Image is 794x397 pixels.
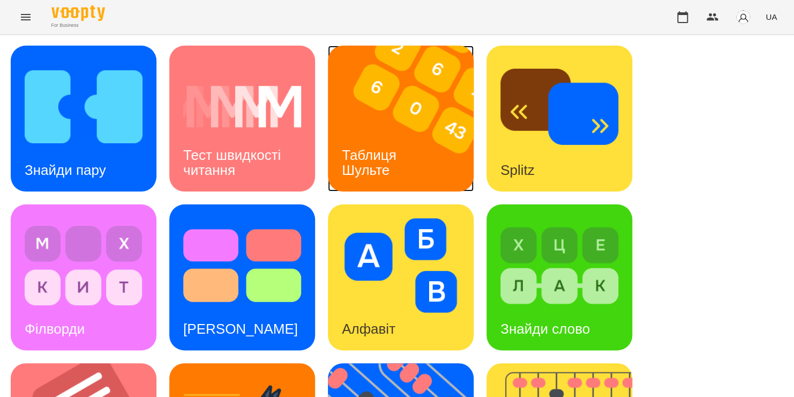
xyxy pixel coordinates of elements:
[169,204,315,350] a: Тест Струпа[PERSON_NAME]
[500,218,618,313] img: Знайди слово
[11,204,156,350] a: ФілвордиФілворди
[500,60,618,154] img: Splitz
[169,46,315,192] a: Тест швидкості читанняТест швидкості читання
[183,60,301,154] img: Тест швидкості читання
[500,162,535,178] h3: Splitz
[766,11,777,23] span: UA
[486,46,632,192] a: SplitzSplitz
[500,321,590,337] h3: Знайди слово
[13,4,39,30] button: Menu
[183,147,284,178] h3: Тест швидкості читання
[51,22,105,29] span: For Business
[25,218,143,313] img: Філворди
[761,7,781,27] button: UA
[736,10,751,25] img: avatar_s.png
[328,46,487,192] img: Таблиця Шульте
[11,46,156,192] a: Знайди паруЗнайди пару
[342,321,395,337] h3: Алфавіт
[342,147,400,178] h3: Таблиця Шульте
[51,5,105,21] img: Voopty Logo
[342,218,460,313] img: Алфавіт
[328,46,474,192] a: Таблиця ШультеТаблиця Шульте
[183,321,298,337] h3: [PERSON_NAME]
[183,218,301,313] img: Тест Струпа
[328,204,474,350] a: АлфавітАлфавіт
[25,60,143,154] img: Знайди пару
[25,321,85,337] h3: Філворди
[486,204,632,350] a: Знайди словоЗнайди слово
[25,162,106,178] h3: Знайди пару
